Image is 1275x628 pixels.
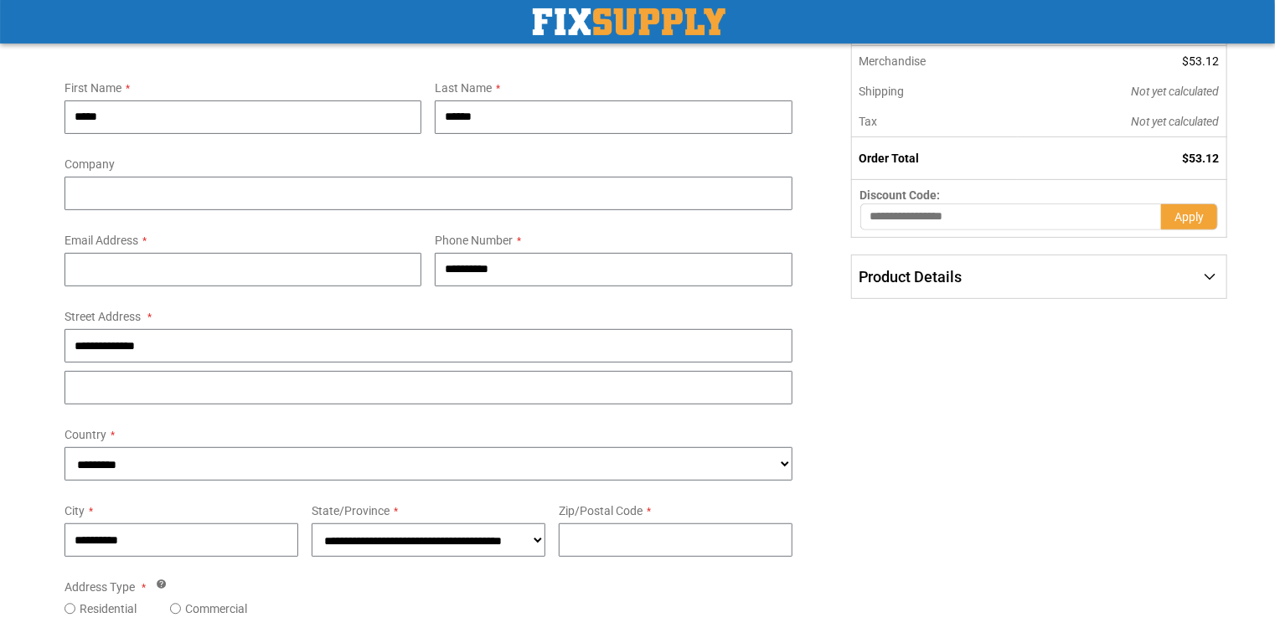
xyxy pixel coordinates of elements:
[65,580,135,594] span: Address Type
[859,268,963,286] span: Product Details
[1161,203,1218,230] button: Apply
[435,234,513,247] span: Phone Number
[435,81,492,95] span: Last Name
[65,504,85,517] span: City
[859,152,920,165] strong: Order Total
[559,504,643,517] span: Zip/Postal Code
[65,310,141,323] span: Street Address
[1131,115,1219,128] span: Not yet calculated
[65,157,115,171] span: Company
[860,188,941,202] span: Discount Code:
[851,106,1018,137] th: Tax
[1131,85,1219,98] span: Not yet calculated
[312,504,390,517] span: State/Province
[1182,54,1219,68] span: $53.12
[1174,210,1204,224] span: Apply
[533,8,725,35] a: store logo
[80,600,137,617] label: Residential
[185,600,247,617] label: Commercial
[859,85,905,98] span: Shipping
[65,234,138,247] span: Email Address
[533,8,725,35] img: Fix Industrial Supply
[65,428,106,441] span: Country
[1182,152,1219,165] span: $53.12
[65,81,121,95] span: First Name
[851,46,1018,76] th: Merchandise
